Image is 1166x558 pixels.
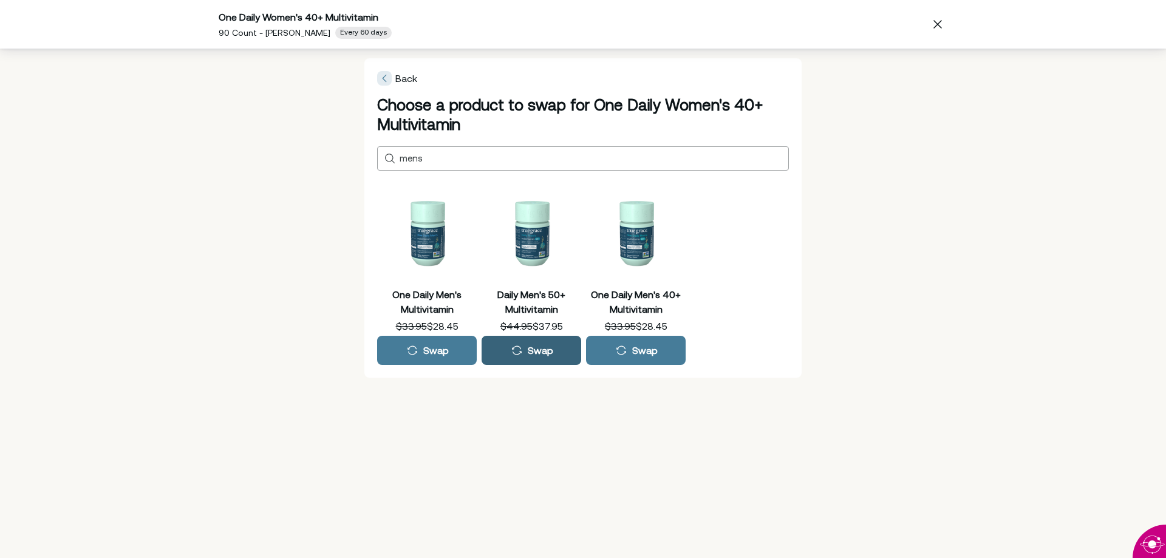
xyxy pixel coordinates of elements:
s: $44.95 [500,321,533,332]
span: Daily Men's 50+ Multivitamin [497,289,565,315]
span: Choose a product to swap for One Daily Women's 40+ Multivitamin [377,96,763,133]
div: $28.45 [377,321,477,331]
button: Swap [482,336,581,365]
div: Swap [528,345,553,355]
span: Close [928,15,947,34]
span: One Daily Women's 40+ Multivitamin [219,12,378,22]
span: Back [395,73,417,84]
span: One Daily Men's Multivitamin [392,289,462,315]
div: Swap [632,345,658,355]
div: 90 Count - [PERSON_NAME] [219,29,330,37]
div: $28.45 [586,321,686,331]
button: Swap [586,336,686,365]
button: Swap [377,336,477,365]
s: $33.95 [396,321,427,332]
input: Search products [400,153,783,163]
s: $33.95 [605,321,636,332]
span: One Daily Men's 40+ Multivitamin [591,289,681,315]
div: $37.95 [482,321,581,331]
span: Back [377,71,417,86]
span: Every 60 days [340,28,387,38]
div: Swap [423,345,449,355]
